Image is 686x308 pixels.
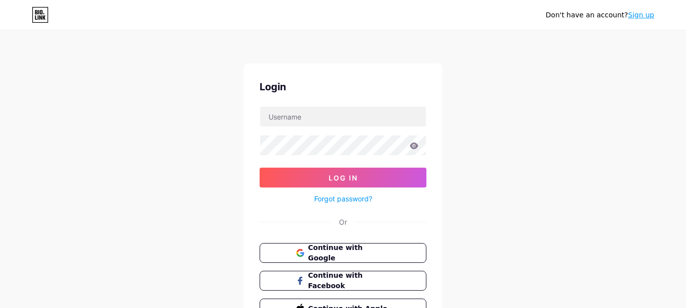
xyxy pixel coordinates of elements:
[308,243,390,263] span: Continue with Google
[260,243,426,263] button: Continue with Google
[546,10,654,20] div: Don't have an account?
[314,193,372,204] a: Forgot password?
[260,107,426,126] input: Username
[260,79,426,94] div: Login
[329,174,358,182] span: Log In
[260,271,426,291] button: Continue with Facebook
[308,270,390,291] span: Continue with Facebook
[260,168,426,187] button: Log In
[339,217,347,227] div: Or
[628,11,654,19] a: Sign up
